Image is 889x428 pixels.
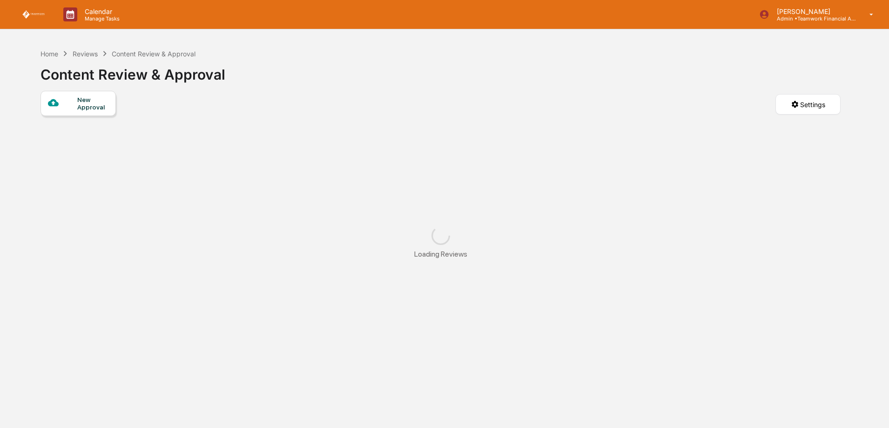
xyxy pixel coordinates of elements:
[77,7,124,15] p: Calendar
[112,50,195,58] div: Content Review & Approval
[73,50,98,58] div: Reviews
[40,59,225,83] div: Content Review & Approval
[77,96,108,111] div: New Approval
[775,94,841,115] button: Settings
[414,250,467,258] div: Loading Reviews
[22,10,45,19] img: logo
[769,15,856,22] p: Admin • Teamwork Financial Advisors
[769,7,856,15] p: [PERSON_NAME]
[77,15,124,22] p: Manage Tasks
[40,50,58,58] div: Home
